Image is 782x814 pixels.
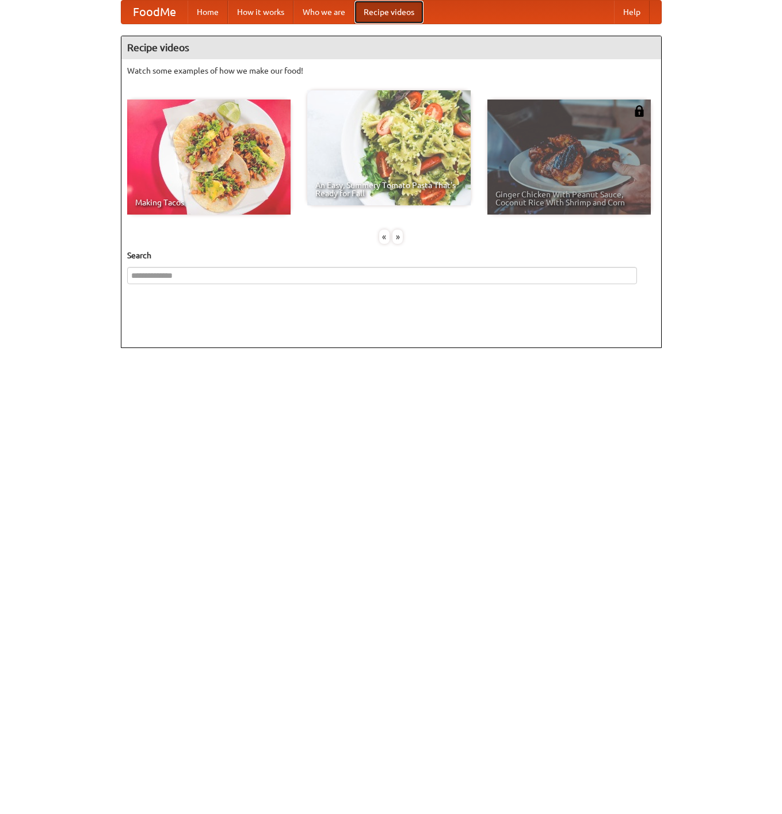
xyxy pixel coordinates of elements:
p: Watch some examples of how we make our food! [127,65,655,77]
a: Home [188,1,228,24]
span: Making Tacos [135,198,283,207]
a: Help [614,1,650,24]
span: An Easy, Summery Tomato Pasta That's Ready for Fall [315,181,463,197]
div: « [379,230,390,244]
div: » [392,230,403,244]
a: How it works [228,1,293,24]
a: An Easy, Summery Tomato Pasta That's Ready for Fall [307,90,471,205]
a: Making Tacos [127,100,291,215]
a: FoodMe [121,1,188,24]
h4: Recipe videos [121,36,661,59]
img: 483408.png [634,105,645,117]
a: Who we are [293,1,354,24]
a: Recipe videos [354,1,424,24]
h5: Search [127,250,655,261]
